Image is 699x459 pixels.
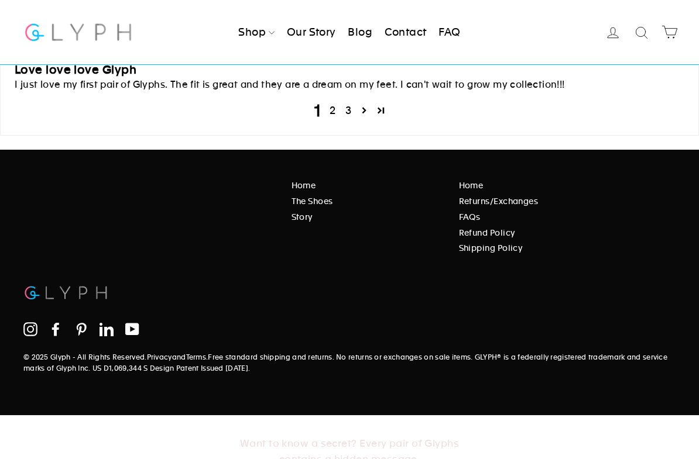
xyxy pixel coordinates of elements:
[356,102,372,119] a: Page 2
[459,210,669,223] a: FAQs
[186,353,207,361] a: Terms
[23,352,676,374] p: © 2025 Glyph - All Rights Reserved. and . .
[15,62,684,78] b: Love love love Glyph
[341,103,356,118] a: Page 3
[434,19,465,45] a: FAQ
[23,16,133,47] img: Glyph
[459,226,669,239] a: Refund Policy
[373,102,389,119] a: Page 76
[292,210,441,223] a: Story
[23,353,667,372] a: Free standard shipping and returns. No returns or exchanges on sale items. GLYPH® is a federally ...
[292,195,441,208] a: The Shoes
[459,241,669,254] a: Shipping Policy
[282,19,341,45] a: Our Story
[23,281,108,305] img: Glyph
[380,19,431,45] a: Contact
[147,353,172,361] a: Privacy
[234,19,465,45] ul: Primary
[234,19,279,45] a: Shop
[343,19,377,45] a: Blog
[292,179,441,192] a: Home
[325,103,340,118] a: Page 2
[15,78,684,91] p: I just love my first pair of Glyphs. The fit is great and they are a dream on my feet. I can't wa...
[459,179,669,192] a: Home
[459,195,669,208] a: Returns/Exchanges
